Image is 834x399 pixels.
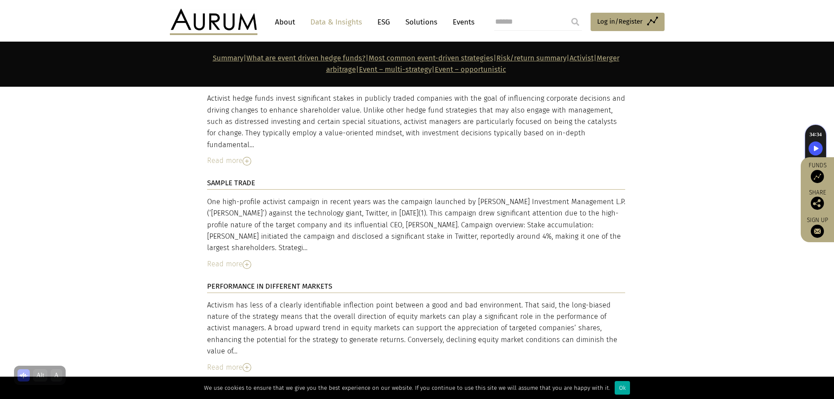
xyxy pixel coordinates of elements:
div: Share [805,190,830,210]
strong: PERFORMANCE IN DIFFERENT MARKETS [207,282,332,290]
strong: SAMPLE TRADE [207,179,255,187]
a: Risk/return summary [496,54,567,62]
div: Activism has less of a clearly identifiable inflection point between a good and bad environment. ... [207,300,625,357]
img: Aurum [170,9,257,35]
img: Read More [243,260,251,269]
img: Share this post [811,197,824,210]
a: Events [448,14,475,30]
img: Read More [243,157,251,166]
a: Most common event-driven strategies [369,54,493,62]
span: Log in/Register [597,16,643,27]
div: Read more [207,258,625,270]
img: Read More [243,363,251,372]
a: Solutions [401,14,442,30]
a: Event – multi-strategy [359,65,432,74]
a: Sign up [805,216,830,238]
strong: | | | | | | | [213,54,619,74]
a: What are event driven hedge funds? [246,54,366,62]
a: Event – opportunistic [435,65,506,74]
a: About [271,14,299,30]
div: One high-profile activist campaign in recent years was the campaign launched by [PERSON_NAME] Inv... [207,196,625,254]
div: Read more [207,362,625,373]
a: Data & Insights [306,14,366,30]
img: Access Funds [811,170,824,183]
a: Funds [805,162,830,183]
div: Read more [207,155,625,166]
div: Activist hedge funds invest significant stakes in publicly traded companies with the goal of infl... [207,93,625,151]
a: Summary [213,54,243,62]
a: Log in/Register [591,13,665,31]
div: Ok [615,381,630,395]
a: ESG [373,14,394,30]
a: Activist [570,54,594,62]
img: Sign up to our newsletter [811,225,824,238]
input: Submit [567,13,584,31]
